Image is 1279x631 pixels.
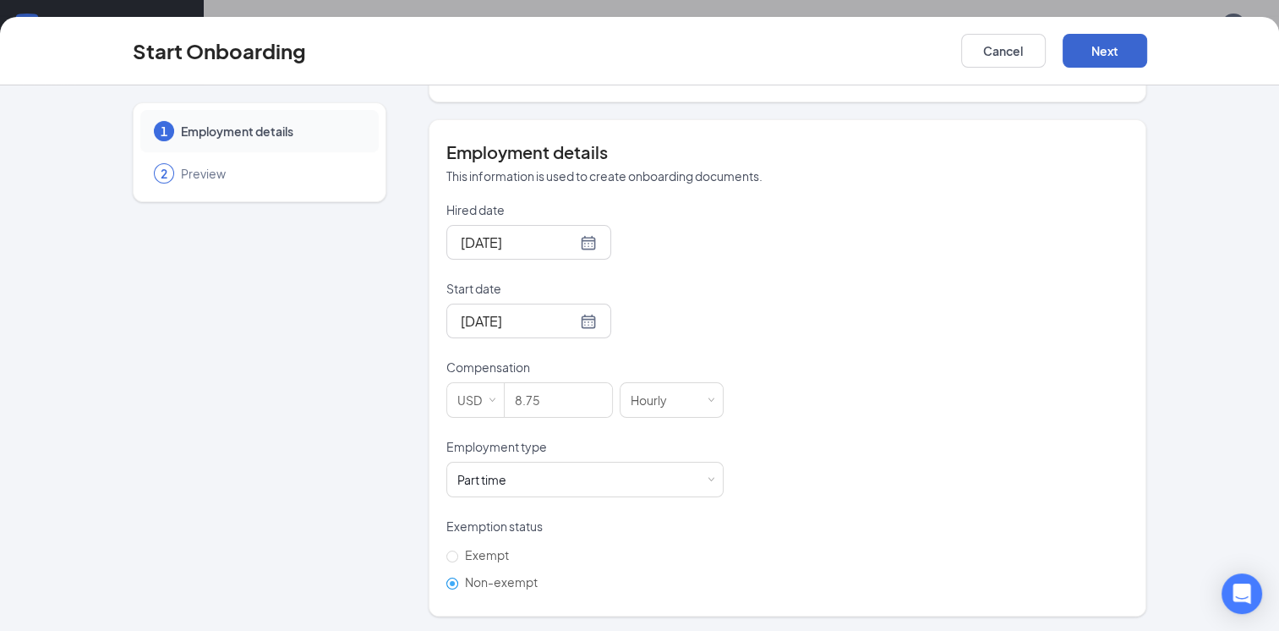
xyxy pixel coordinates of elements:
span: Exempt [458,547,516,562]
div: [object Object] [457,471,518,488]
h3: Start Onboarding [133,36,306,65]
div: USD [457,383,494,417]
button: Cancel [961,34,1046,68]
button: Next [1063,34,1147,68]
span: 1 [161,123,167,140]
div: Part time [457,471,506,488]
span: Preview [181,165,362,182]
p: Hired date [446,201,724,218]
input: Sep 22, 2025 [461,310,577,332]
p: Exemption status [446,518,724,535]
span: Non-exempt [458,574,544,590]
input: Amount [505,383,612,417]
p: Start date [446,280,724,297]
div: Open Intercom Messenger [1222,573,1262,614]
span: 2 [161,165,167,182]
input: Sep 15, 2025 [461,232,577,253]
h4: Employment details [446,140,1129,164]
p: This information is used to create onboarding documents. [446,167,1129,184]
p: Compensation [446,359,724,376]
div: Hourly [631,383,679,417]
span: Employment details [181,123,362,140]
p: Employment type [446,438,724,455]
